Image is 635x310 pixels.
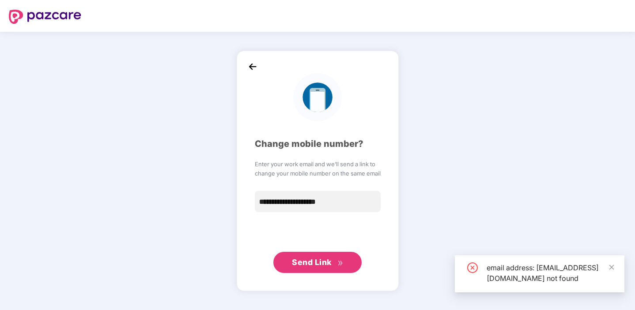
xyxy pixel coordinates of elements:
div: email address: [EMAIL_ADDRESS][DOMAIN_NAME] not found [487,262,614,284]
img: back_icon [246,60,259,73]
span: close-circle [467,262,478,273]
span: double-right [337,260,343,266]
span: Send Link [292,258,332,267]
img: logo [293,73,341,121]
span: close [609,264,615,270]
div: Change mobile number? [255,137,381,151]
span: Enter your work email and we’ll send a link to [255,160,381,168]
img: logo [9,10,81,24]
span: change your mobile number on the same email [255,169,381,178]
button: Send Linkdouble-right [273,252,362,273]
